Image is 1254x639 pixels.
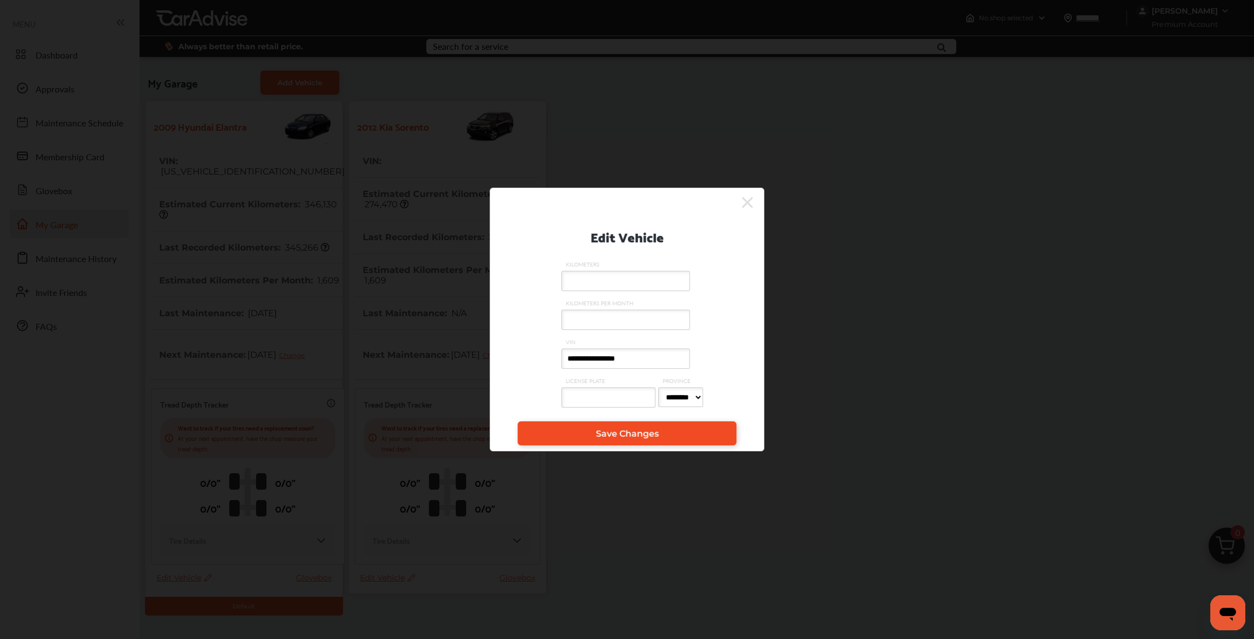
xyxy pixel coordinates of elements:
span: PROVINCE [658,377,706,385]
input: KILOMETERS [561,271,690,291]
span: Save Changes [596,428,659,439]
span: LICENSE PLATE [561,377,658,385]
span: KILOMETERS PER MONTH [561,299,693,307]
select: PROVINCE [658,387,703,407]
span: KILOMETERS [561,260,693,268]
span: VIN [561,338,693,346]
input: VIN [561,348,690,369]
iframe: Button to launch messaging window [1210,595,1245,630]
a: Save Changes [518,421,736,445]
input: LICENSE PLATE [561,387,655,408]
p: Edit Vehicle [590,225,664,247]
input: KILOMETERS PER MONTH [561,310,690,330]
